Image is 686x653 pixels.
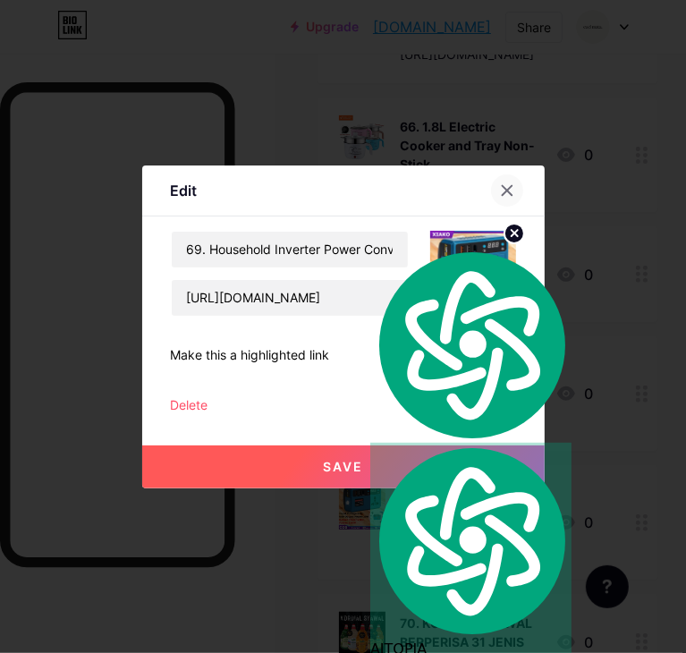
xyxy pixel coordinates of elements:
[142,445,545,488] button: Save
[171,180,198,201] div: Edit
[171,345,330,367] div: Make this a highlighted link
[323,459,363,474] span: Save
[171,395,208,417] div: Delete
[172,280,408,316] input: URL
[430,231,516,317] img: link_thumbnail
[172,232,408,267] input: Title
